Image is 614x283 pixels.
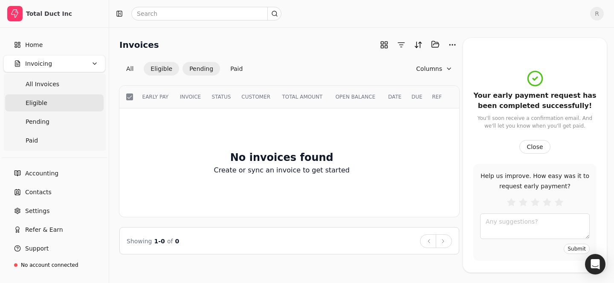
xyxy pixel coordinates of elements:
[230,150,333,165] h2: No invoices found
[25,188,52,197] span: Contacts
[26,99,47,108] span: Eligible
[3,36,105,53] a: Home
[131,7,281,20] input: Search
[446,38,459,52] button: More
[590,7,604,20] button: R
[21,261,78,269] div: No account connected
[182,62,220,76] button: Pending
[388,93,401,101] span: DATE
[127,238,152,245] span: Showing
[175,238,180,245] span: 0
[3,240,105,257] button: Support
[25,207,49,216] span: Settings
[473,114,597,130] div: You'll soon receive a confirmation email. And we'll let you know when you'll get paid.
[473,90,597,111] div: Your early payment request has been completed successfully!
[214,165,350,175] p: Create or sync an invoice to get started
[167,238,173,245] span: of
[211,93,231,101] span: STATUS
[26,117,49,126] span: Pending
[5,113,104,130] a: Pending
[154,238,165,245] span: 1 - 0
[411,38,425,52] button: Sort
[519,140,550,154] button: Close
[336,93,376,101] span: OPEN BALANCE
[25,169,58,178] span: Accounting
[25,59,52,68] span: Invoicing
[432,93,442,101] span: REF
[282,93,322,101] span: TOTAL AMOUNT
[26,80,59,89] span: All Invoices
[25,41,43,50] span: Home
[429,38,442,51] button: Batch (0)
[144,62,179,76] button: Eligible
[411,93,423,101] span: DUE
[5,94,104,111] a: Eligible
[25,244,49,253] span: Support
[180,93,201,101] span: INVOICE
[26,9,101,18] div: Total Duct Inc
[564,244,590,254] button: Submit
[241,93,270,101] span: CUSTOMER
[119,38,159,52] h2: Invoices
[3,55,105,72] button: Invoicing
[119,62,249,76] div: Invoice filter options
[26,136,38,145] span: Paid
[3,184,105,201] a: Contacts
[119,62,140,76] button: All
[3,257,105,273] a: No account connected
[223,62,249,76] button: Paid
[3,202,105,219] a: Settings
[585,254,605,274] div: Open Intercom Messenger
[3,165,105,182] a: Accounting
[480,171,590,191] div: Help us improve. How easy was it to request early payment?
[409,62,459,76] button: Column visibility settings
[3,221,105,238] button: Refer & Earn
[5,76,104,93] a: All Invoices
[25,225,63,234] span: Refer & Earn
[5,132,104,149] a: Paid
[142,93,168,101] span: EARLY PAY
